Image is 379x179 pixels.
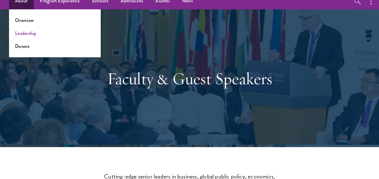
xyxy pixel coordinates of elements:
[15,17,34,24] a: Overview
[15,30,36,37] a: Leadership
[15,43,30,50] a: Donors
[86,68,294,89] h1: Faculty & Guest Speakers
